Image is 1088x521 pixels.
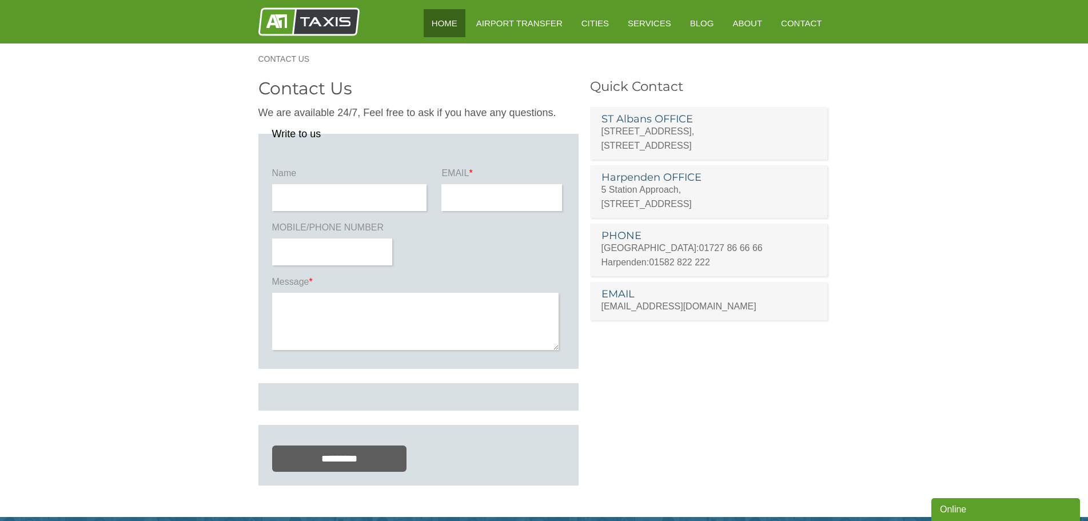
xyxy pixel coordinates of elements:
[468,9,571,37] a: Airport Transfer
[682,9,722,37] a: Blog
[272,167,430,184] label: Name
[424,9,465,37] a: HOME
[601,289,816,299] h3: EMAIL
[258,7,360,36] img: A1 Taxis
[620,9,679,37] a: Services
[699,243,763,253] a: 01727 86 66 66
[601,124,816,153] p: [STREET_ADDRESS], [STREET_ADDRESS]
[258,106,579,120] p: We are available 24/7, Feel free to ask if you have any questions.
[649,257,710,267] a: 01582 822 222
[931,496,1082,521] iframe: chat widget
[272,129,321,139] legend: Write to us
[441,167,564,184] label: EMAIL
[601,241,816,255] p: [GEOGRAPHIC_DATA]:
[601,230,816,241] h3: PHONE
[573,9,617,37] a: Cities
[601,301,756,311] a: [EMAIL_ADDRESS][DOMAIN_NAME]
[258,80,579,97] h2: Contact Us
[773,9,830,37] a: Contact
[272,221,395,238] label: MOBILE/PHONE NUMBER
[601,114,816,124] h3: ST Albans OFFICE
[601,182,816,211] p: 5 Station Approach, [STREET_ADDRESS]
[272,276,565,293] label: Message
[601,255,816,269] p: Harpenden:
[590,80,830,93] h3: Quick Contact
[601,172,816,182] h3: Harpenden OFFICE
[724,9,770,37] a: About
[258,55,321,63] a: Contact Us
